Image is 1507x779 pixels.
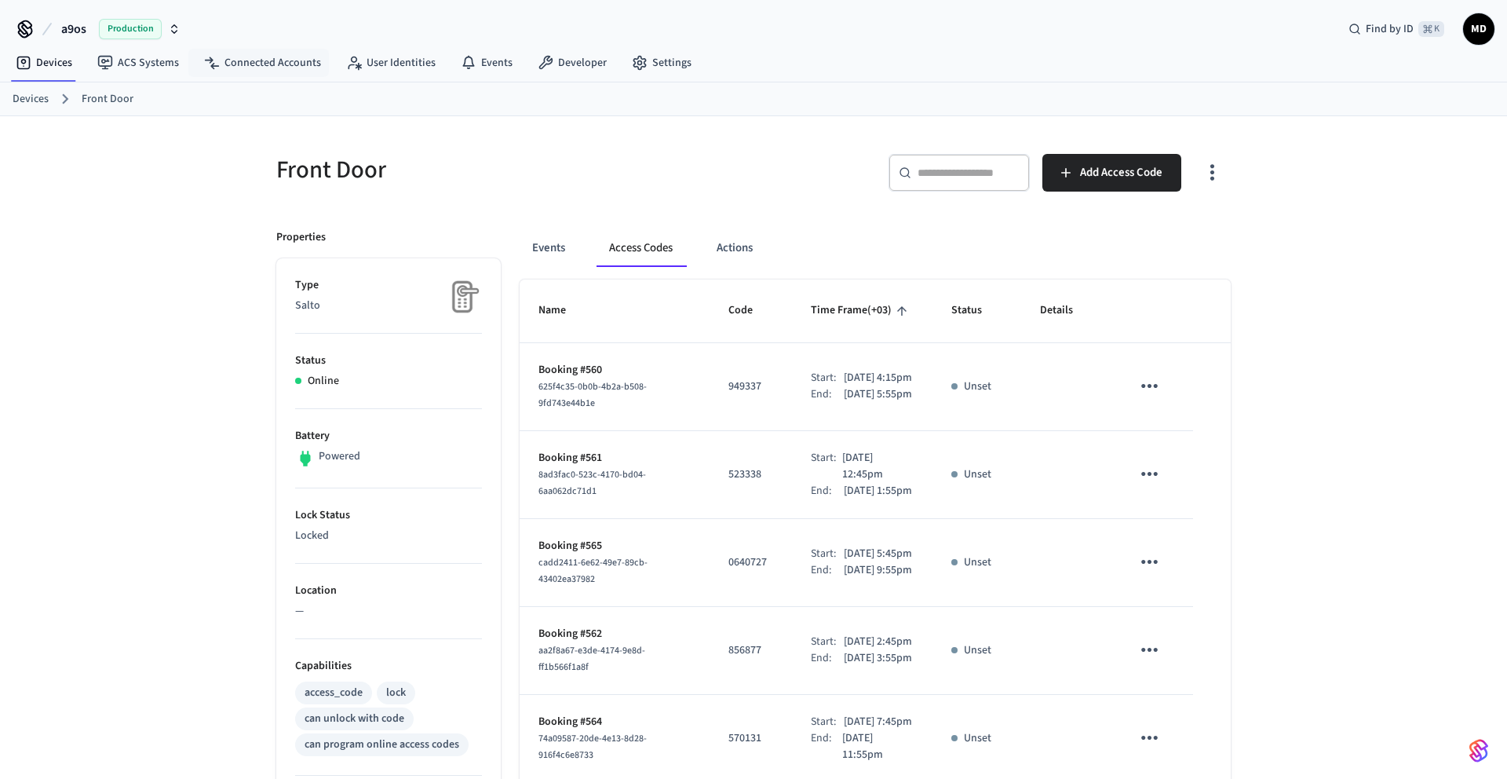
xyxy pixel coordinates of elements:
[295,298,482,314] p: Salto
[704,229,765,267] button: Actions
[538,732,647,762] span: 74a09587-20de-4e13-8d28-916f4c6e8733
[728,466,773,483] p: 523338
[3,49,85,77] a: Devices
[951,298,1002,323] span: Status
[1469,738,1488,763] img: SeamLogoGradient.69752ec5.svg
[295,603,482,620] p: —
[61,20,86,38] span: a9os
[99,19,162,39] span: Production
[538,556,648,586] span: cadd2411-6e62-49e7-89cb-43402ea37982
[728,730,773,747] p: 570131
[811,730,842,763] div: End:
[538,450,691,466] p: Booking #561
[811,562,844,579] div: End:
[728,554,773,571] p: 0640727
[295,428,482,444] p: Battery
[811,298,912,323] span: Time Frame(+03)
[844,714,912,730] p: [DATE] 7:45pm
[13,91,49,108] a: Devices
[386,685,406,701] div: lock
[811,634,844,650] div: Start:
[538,644,645,674] span: aa2f8a67-e3de-4174-9e8d-ff1b566f1a8f
[295,658,482,675] p: Capabilities
[308,373,339,389] p: Online
[334,49,448,77] a: User Identities
[728,298,773,323] span: Code
[844,634,912,650] p: [DATE] 2:45pm
[964,642,991,659] p: Unset
[1418,21,1444,37] span: ⌘ K
[538,714,691,730] p: Booking #564
[597,229,685,267] button: Access Codes
[844,650,912,667] p: [DATE] 3:55pm
[964,730,991,747] p: Unset
[844,483,912,499] p: [DATE] 1:55pm
[1336,15,1457,43] div: Find by ID⌘ K
[1080,163,1162,183] span: Add Access Code
[520,229,578,267] button: Events
[1040,298,1093,323] span: Details
[1463,13,1494,45] button: MD
[305,685,363,701] div: access_code
[964,554,991,571] p: Unset
[520,229,1231,267] div: ant example
[1465,15,1493,43] span: MD
[538,468,646,498] span: 8ad3fac0-523c-4170-bd04-6aa062dc71d1
[85,49,192,77] a: ACS Systems
[319,448,360,465] p: Powered
[448,49,525,77] a: Events
[1042,154,1181,192] button: Add Access Code
[1366,21,1414,37] span: Find by ID
[276,154,744,186] h5: Front Door
[538,362,691,379] p: Booking #560
[811,386,844,403] div: End:
[964,379,991,395] p: Unset
[295,277,482,294] p: Type
[842,730,913,763] p: [DATE] 11:55pm
[305,711,404,727] div: can unlock with code
[295,583,482,599] p: Location
[844,562,912,579] p: [DATE] 9:55pm
[295,528,482,544] p: Locked
[538,538,691,554] p: Booking #565
[82,91,133,108] a: Front Door
[295,353,482,369] p: Status
[811,546,844,562] div: Start:
[844,370,912,386] p: [DATE] 4:15pm
[619,49,704,77] a: Settings
[192,49,334,77] a: Connected Accounts
[728,379,773,395] p: 949337
[728,642,773,659] p: 856877
[811,483,844,499] div: End:
[842,450,913,483] p: [DATE] 12:45pm
[964,466,991,483] p: Unset
[811,650,844,667] div: End:
[295,507,482,524] p: Lock Status
[538,626,691,642] p: Booking #562
[811,714,844,730] div: Start:
[443,277,482,316] img: Placeholder Lock Image
[538,380,647,410] span: 625f4c35-0b0b-4b2a-b508-9fd743e44b1e
[305,737,459,753] div: can program online access codes
[276,229,326,246] p: Properties
[811,450,842,483] div: Start:
[811,370,844,386] div: Start:
[844,546,912,562] p: [DATE] 5:45pm
[844,386,912,403] p: [DATE] 5:55pm
[538,298,586,323] span: Name
[525,49,619,77] a: Developer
